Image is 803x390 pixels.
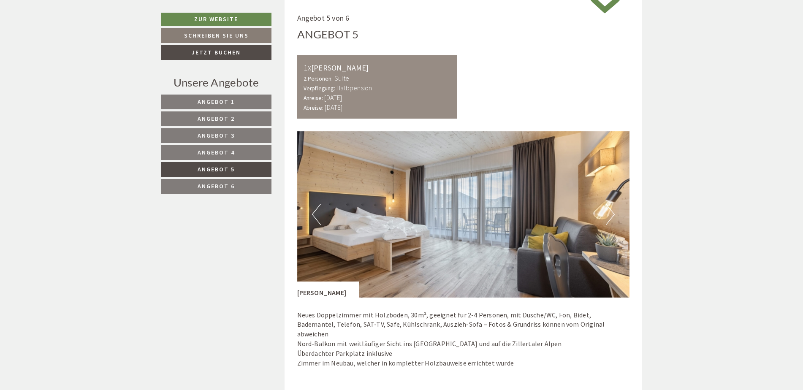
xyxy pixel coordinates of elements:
button: Previous [312,204,321,225]
p: Neues Doppelzimmer mit Holzboden, 30m², geeignet für 2-4 Personen, mit Dusche/WC, Fön, Bidet, Bad... [297,310,630,368]
span: Angebot 1 [198,98,235,106]
b: Halbpension [336,84,372,92]
small: 07:14 [199,41,320,47]
small: Anreise: [304,95,323,102]
b: [DATE] [325,103,342,111]
div: Sie [199,25,320,32]
small: Verpflegung: [304,85,335,92]
span: Angebot 4 [198,149,235,156]
img: image [297,131,630,298]
b: [DATE] [324,93,342,102]
div: [PERSON_NAME] [304,62,451,74]
span: Angebot 6 [198,182,235,190]
a: Schreiben Sie uns [161,28,271,43]
b: 1x [304,62,311,73]
span: Angebot 5 von 6 [297,13,350,23]
span: Angebot 3 [198,132,235,139]
a: Zur Website [161,13,271,26]
button: Next [606,204,615,225]
div: Unsere Angebote [161,75,271,90]
small: Abreise: [304,104,324,111]
small: 2 Personen: [304,75,333,82]
b: Suite [334,74,349,82]
div: Montag [148,7,184,21]
button: Senden [282,222,333,237]
div: Guten Tag, wie können wir Ihnen helfen? [195,23,326,49]
div: Angebot 5 [297,27,359,42]
div: [PERSON_NAME] [297,282,359,298]
span: Angebot 5 [198,165,235,173]
a: Jetzt buchen [161,45,271,60]
span: Angebot 2 [198,115,235,122]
